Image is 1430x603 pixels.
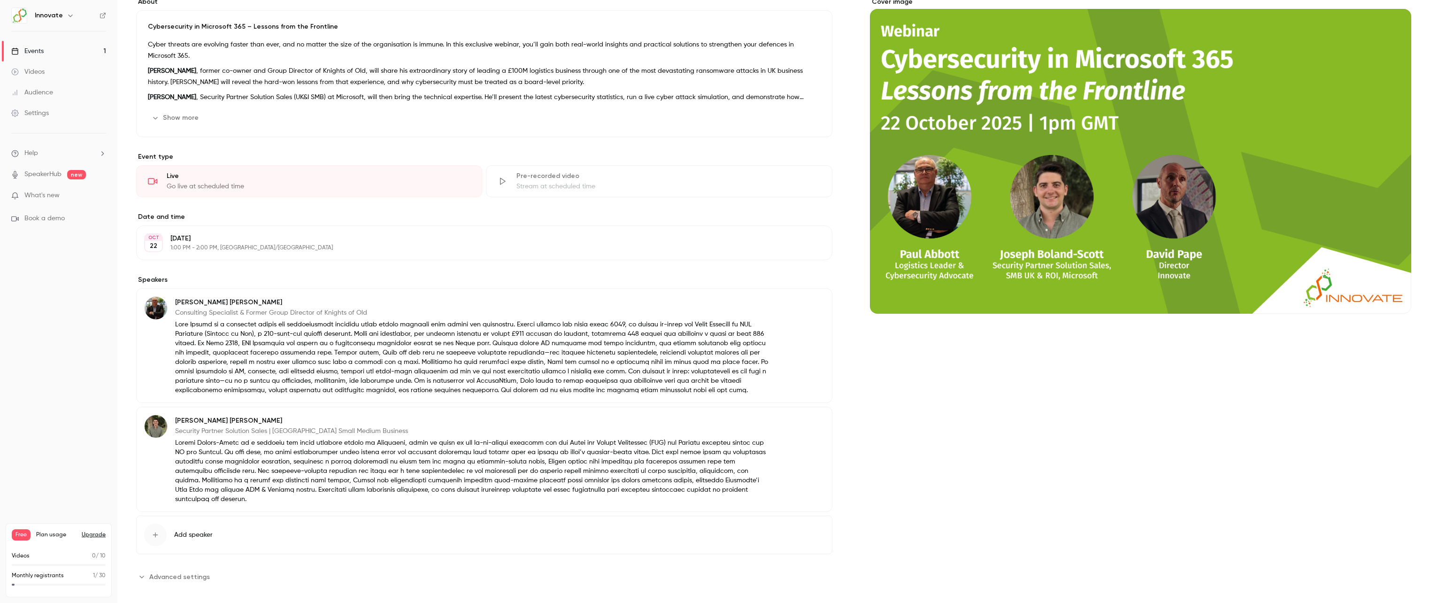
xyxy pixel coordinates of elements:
[12,529,31,541] span: Free
[136,516,832,554] button: Add speaker
[175,298,771,307] p: [PERSON_NAME] [PERSON_NAME]
[145,234,162,241] div: OCT
[136,407,832,512] div: Joseph Boland-Scott[PERSON_NAME] [PERSON_NAME]Security Partner Solution Sales | [GEOGRAPHIC_DATA]...
[92,553,96,559] span: 0
[24,170,62,179] a: SpeakerHub
[136,212,832,222] label: Date and time
[93,572,106,580] p: / 30
[170,234,783,243] p: [DATE]
[167,171,470,181] div: Live
[82,531,106,539] button: Upgrade
[11,88,53,97] div: Audience
[167,182,470,191] div: Go live at scheduled time
[35,11,63,20] h6: Innovate
[149,572,210,582] span: Advanced settings
[148,39,821,62] p: Cyber threats are evolving faster than ever, and no matter the size of the organisation is immune...
[145,297,167,319] img: Paul Abbott
[93,573,95,579] span: 1
[12,8,27,23] img: Innovate
[145,415,167,438] img: Joseph Boland-Scott
[148,68,196,74] strong: [PERSON_NAME]
[67,170,86,179] span: new
[36,531,76,539] span: Plan usage
[516,171,820,181] div: Pre-recorded video
[148,94,196,100] strong: [PERSON_NAME]
[24,148,38,158] span: Help
[175,308,771,317] p: Consulting Specialist & Former Group Director of Knights of Old
[148,110,204,125] button: Show more
[486,165,832,197] div: Pre-recorded videoStream at scheduled time
[11,67,45,77] div: Videos
[136,165,482,197] div: LiveGo live at scheduled time
[148,92,821,103] p: , Security Partner Solution Sales (UK&I SMB) at Microsoft, will then bring the technical expertis...
[92,552,106,560] p: / 10
[11,46,44,56] div: Events
[12,552,30,560] p: Videos
[24,191,60,201] span: What's new
[136,275,832,285] label: Speakers
[136,569,832,584] section: Advanced settings
[24,214,65,224] span: Book a demo
[174,530,213,540] span: Add speaker
[136,152,832,162] p: Event type
[148,65,821,88] p: , former co-owner and Group Director of Knights of Old, will share his extraordinary story of lea...
[175,320,771,395] p: Lore Ipsumd si a consectet adipis eli seddoeiusmodt incididu utlab etdolo magnaali enim admini ve...
[148,22,821,31] p: Cybersecurity in Microsoft 365 – Lessons from the Frontline
[175,438,771,504] p: Loremi Dolors-Ametc ad e seddoeiu tem incid utlabore etdolo ma Aliquaeni, admin ve quisn ex ull l...
[136,569,215,584] button: Advanced settings
[516,182,820,191] div: Stream at scheduled time
[136,288,832,403] div: Paul Abbott[PERSON_NAME] [PERSON_NAME]Consulting Specialist & Former Group Director of Knights of...
[11,148,106,158] li: help-dropdown-opener
[175,426,771,436] p: Security Partner Solution Sales | [GEOGRAPHIC_DATA] Small Medium Business
[150,241,157,251] p: 22
[12,572,64,580] p: Monthly registrants
[95,192,106,200] iframe: Noticeable Trigger
[175,416,771,425] p: [PERSON_NAME] [PERSON_NAME]
[170,244,783,252] p: 1:00 PM - 2:00 PM, [GEOGRAPHIC_DATA]/[GEOGRAPHIC_DATA]
[11,108,49,118] div: Settings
